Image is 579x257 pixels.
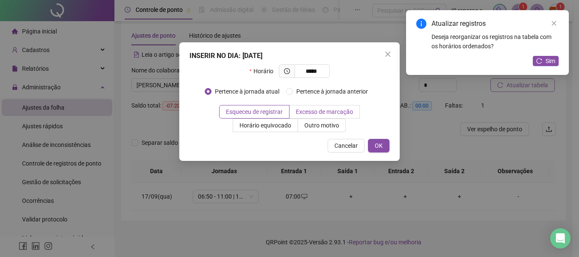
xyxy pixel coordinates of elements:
[431,19,559,29] div: Atualizar registros
[384,51,391,58] span: close
[189,51,390,61] div: INSERIR NO DIA : [DATE]
[284,68,290,74] span: clock-circle
[212,87,283,96] span: Pertence à jornada atual
[416,19,426,29] span: info-circle
[549,19,559,28] a: Close
[226,108,283,115] span: Esqueceu de registrar
[546,56,555,66] span: Sim
[536,58,542,64] span: reload
[431,32,559,51] div: Deseja reorganizar os registros na tabela com os horários ordenados?
[296,108,353,115] span: Excesso de marcação
[328,139,365,152] button: Cancelar
[304,122,339,129] span: Outro motivo
[550,228,571,249] div: Open Intercom Messenger
[381,47,395,61] button: Close
[334,141,358,150] span: Cancelar
[533,56,559,66] button: Sim
[551,20,557,26] span: close
[239,122,291,129] span: Horário equivocado
[368,139,390,152] button: OK
[249,64,278,78] label: Horário
[375,141,383,150] span: OK
[293,87,371,96] span: Pertence à jornada anterior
